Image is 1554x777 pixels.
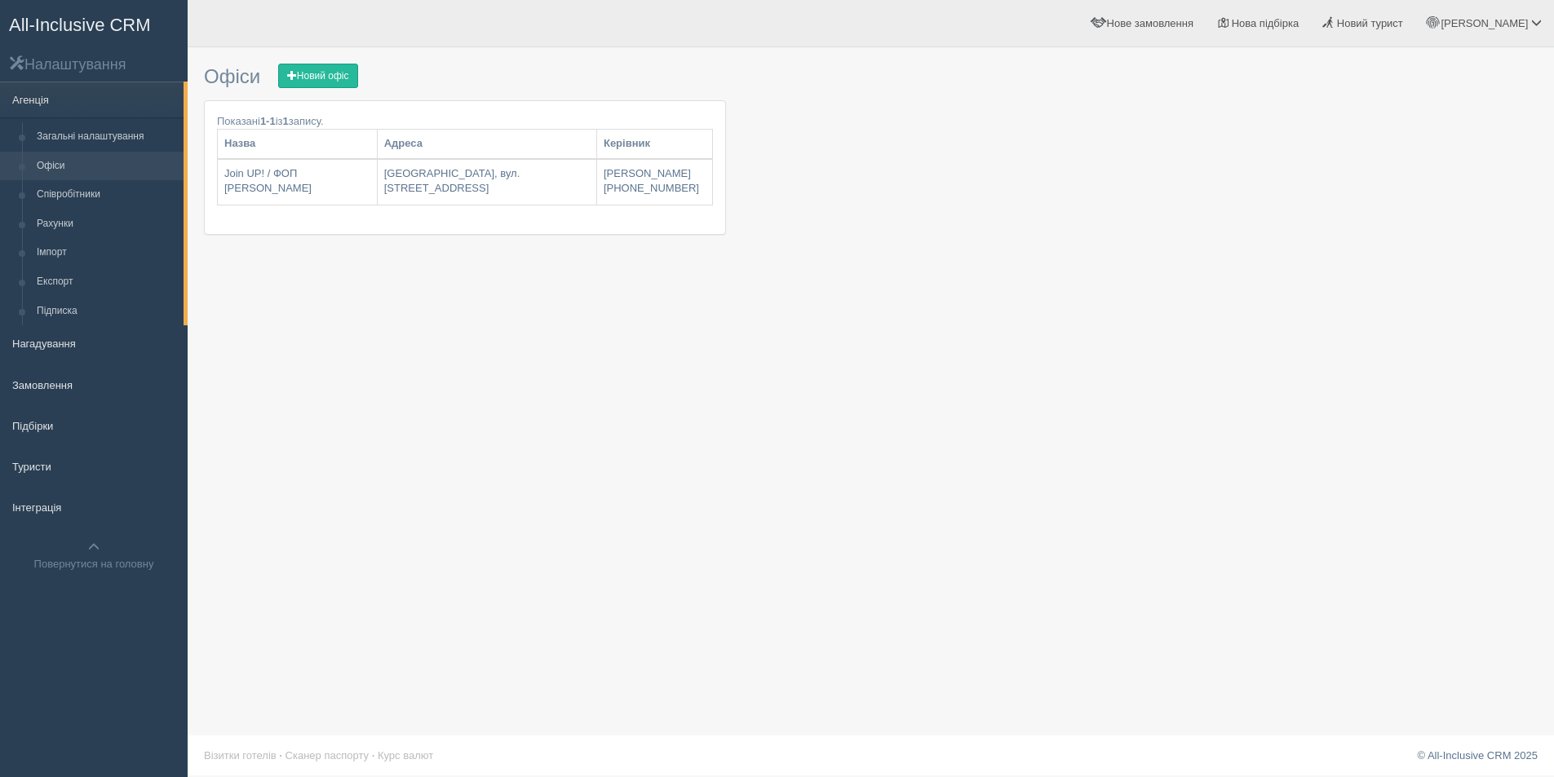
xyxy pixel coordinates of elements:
a: [GEOGRAPHIC_DATA], вул. [STREET_ADDRESS] [378,160,596,205]
span: [PERSON_NAME] [1441,17,1528,29]
a: © All-Inclusive CRM 2025 [1417,749,1538,762]
a: Імпорт [29,238,184,267]
th: Назва [218,130,378,159]
span: Офіси [204,65,260,87]
span: · [279,749,282,762]
div: Показані із запису. [217,113,713,129]
a: Курс валют [378,749,433,762]
a: [PERSON_NAME][PHONE_NUMBER] [597,160,712,205]
span: · [372,749,375,762]
span: Нова підбірка [1232,17,1299,29]
a: Загальні налаштування [29,122,184,152]
a: Візитки готелів [204,749,277,762]
a: Офіси [29,152,184,181]
a: All-Inclusive CRM [1,1,187,46]
b: 1-1 [260,115,276,127]
span: All-Inclusive CRM [9,15,151,35]
a: Співробітники [29,180,184,210]
a: Новий офіс [278,64,358,88]
a: Експорт [29,267,184,297]
a: Рахунки [29,210,184,239]
span: Нове замовлення [1107,17,1193,29]
a: Підписка [29,297,184,326]
th: Керівник [596,130,712,159]
span: Новий турист [1337,17,1403,29]
b: 1 [283,115,289,127]
th: Адреса [377,130,596,159]
a: Сканер паспорту [286,749,369,762]
a: Join UP! / ФОП [PERSON_NAME] [218,160,377,205]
